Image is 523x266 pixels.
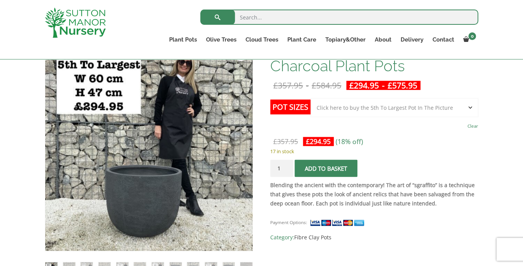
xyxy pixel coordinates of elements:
[273,80,303,91] bdi: 357.95
[273,80,278,91] span: £
[388,80,417,91] bdi: 575.95
[349,80,379,91] bdi: 294.95
[468,121,478,131] a: Clear options
[295,160,357,177] button: Add to basket
[45,8,106,38] img: logo
[459,34,478,45] a: 0
[283,34,321,45] a: Plant Care
[273,137,298,146] bdi: 357.95
[388,80,392,91] span: £
[310,219,367,227] img: payment supported
[306,137,331,146] bdi: 294.95
[270,181,475,207] strong: Blending the ancient with the contemporary! The art of “sgraffito” is a technique that gives thes...
[270,81,344,90] del: -
[349,80,354,91] span: £
[270,233,478,242] span: Category:
[428,34,459,45] a: Contact
[312,80,341,91] bdi: 584.95
[294,234,331,241] a: Fibre Clay Pots
[270,42,478,74] h1: The Egg Pot Fibre Clay Charcoal Plant Pots
[346,81,420,90] ins: -
[270,147,478,156] p: 17 in stock
[165,34,201,45] a: Plant Pots
[306,137,310,146] span: £
[312,80,316,91] span: £
[270,99,311,114] label: Pot Sizes
[273,137,277,146] span: £
[468,32,476,40] span: 0
[270,160,293,177] input: Product quantity
[270,220,307,225] small: Payment Options:
[396,34,428,45] a: Delivery
[336,137,363,146] span: (18% off)
[321,34,370,45] a: Topiary&Other
[201,34,241,45] a: Olive Trees
[241,34,283,45] a: Cloud Trees
[200,10,478,25] input: Search...
[370,34,396,45] a: About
